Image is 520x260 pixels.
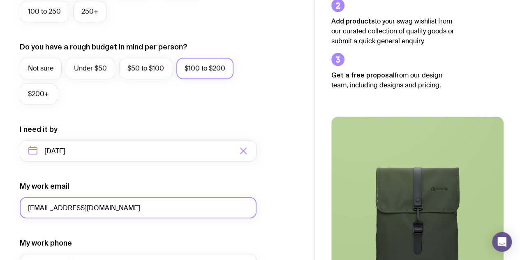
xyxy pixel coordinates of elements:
[331,16,455,46] p: to your swag wishlist from our curated collection of quality goods or submit a quick general enqu...
[20,197,257,218] input: you@email.com
[119,58,172,79] label: $50 to $100
[176,58,233,79] label: $100 to $200
[20,181,69,191] label: My work email
[20,124,58,134] label: I need it by
[20,42,187,52] label: Do you have a rough budget in mind per person?
[20,1,69,22] label: 100 to 250
[331,71,395,79] strong: Get a free proposal
[492,232,512,252] div: Open Intercom Messenger
[20,238,72,248] label: My work phone
[20,58,62,79] label: Not sure
[20,83,57,105] label: $200+
[331,17,375,25] strong: Add products
[66,58,115,79] label: Under $50
[331,70,455,90] p: from our design team, including designs and pricing.
[20,140,257,162] input: Select a target date
[73,1,106,22] label: 250+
